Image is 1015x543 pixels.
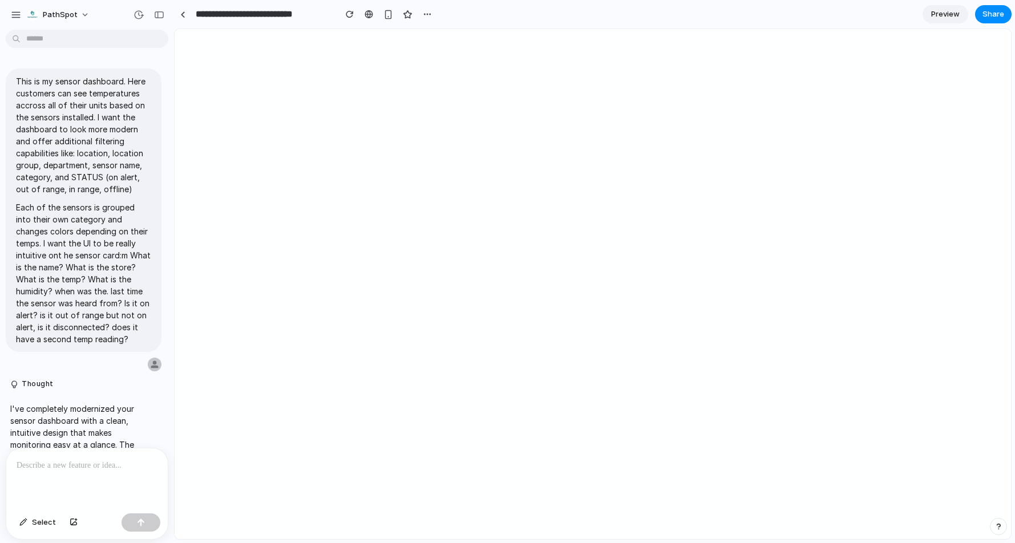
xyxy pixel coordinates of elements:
[43,9,78,21] span: PathSpot
[16,201,151,345] p: Each of the sensors is grouped into their own category and changes colors depending on their temp...
[931,9,960,20] span: Preview
[14,513,62,532] button: Select
[32,517,56,528] span: Select
[982,9,1004,20] span: Share
[923,5,968,23] a: Preview
[975,5,1012,23] button: Share
[22,6,95,24] button: PathSpot
[16,75,151,195] p: This is my sensor dashboard. Here customers can see temperatures accross all of their units based...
